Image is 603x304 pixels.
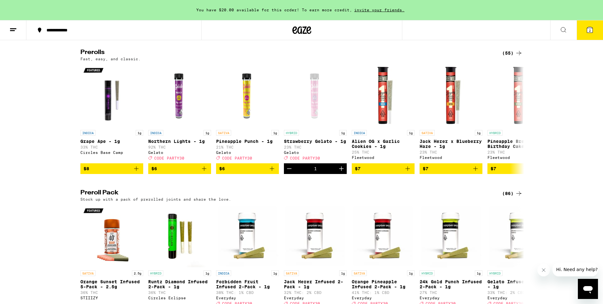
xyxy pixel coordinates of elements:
[352,8,407,12] span: invite your friends.
[420,130,435,136] p: SATIVA
[284,163,295,174] button: Decrement
[284,150,347,155] div: Gelato
[420,150,482,154] p: 23% THC
[132,270,143,276] p: 2.5g
[80,130,95,136] p: INDICA
[487,64,550,127] img: Fleetwood - Pineapple Breeze x Birthday Cake - 1g
[420,64,482,163] a: Open page for Jack Herer x Blueberry Haze - 1g from Fleetwood
[355,166,361,171] span: $7
[148,130,163,136] p: INDICA
[475,130,482,136] p: 1g
[420,64,482,127] img: Fleetwood - Jack Herer x Blueberry Haze - 1g
[284,270,299,276] p: SATIVA
[336,163,347,174] button: Increment
[352,130,367,136] p: INDICA
[80,279,143,289] p: Orange Sunset Infused 5-Pack - 2.5g
[352,155,415,160] div: Fleetwood
[352,64,415,163] a: Open page for Alien OG x Garlic Cookies - 1g from Fleetwood
[420,155,482,160] div: Fleetwood
[154,156,184,160] span: CODE PARTY30
[487,296,550,300] div: Everyday
[271,130,279,136] p: 1g
[420,163,482,174] button: Add to bag
[339,270,347,276] p: 1g
[80,204,143,267] img: STIIIZY - Orange Sunset Infused 5-Pack - 2.5g
[491,166,496,171] span: $7
[352,290,415,295] p: 41% THC: 1% CBD
[196,8,352,12] span: You have $20.00 available for this order! To earn more credit,
[352,139,415,149] p: Alien OG x Garlic Cookies - 1g
[284,139,347,144] p: Strawberry Gelato - 1g
[148,279,211,289] p: Runtz Diamond Infused 2-Pack - 1g
[148,64,211,163] a: Open page for Northern Lights - 1g from Gelato
[148,150,211,155] div: Gelato
[420,270,435,276] p: HYBRID
[577,20,603,40] button: 2
[487,270,503,276] p: HYBRID
[407,130,415,136] p: 1g
[314,166,317,171] div: 1
[284,64,347,163] a: Open page for Strawberry Gelato - 1g from Gelato
[420,204,482,267] img: Everyday - 24k Gold Punch Infused 2-Pack - 1g
[222,156,252,160] span: CODE PARTY30
[148,204,211,267] img: Circles Eclipse - Runtz Diamond Infused 2-Pack - 1g
[284,296,347,300] div: Everyday
[487,150,550,154] p: 23% THC
[487,130,503,136] p: HYBRID
[352,64,415,127] img: Fleetwood - Alien OG x Garlic Cookies - 1g
[204,130,211,136] p: 1g
[589,29,591,32] span: 2
[216,150,279,155] div: Gelato
[216,64,279,127] img: Gelato - Pineapple Punch - 1g
[284,290,347,295] p: 32% THC: 2% CBD
[352,279,415,289] p: Orange Pineapple Infused 2-Pack - 1g
[552,263,598,276] iframe: Message from company
[80,163,143,174] button: Add to bag
[80,150,143,155] div: Circles Base Camp
[407,270,415,276] p: 1g
[80,197,231,201] p: Stock up with a pack of prerolled joints and share the love.
[420,296,482,300] div: Everyday
[339,130,347,136] p: 1g
[80,64,143,163] a: Open page for Grape Ape - 1g from Circles Base Camp
[475,270,482,276] p: 1g
[80,290,143,295] p: 36% THC
[578,279,598,299] iframe: Button to launch messaging window
[148,296,211,300] div: Circles Eclipse
[216,279,279,289] p: Forbidden Fruit Infused 2-Pack - 1g
[352,150,415,154] p: 25% THC
[487,139,550,149] p: Pineapple Breeze x Birthday Cake - 1g
[216,296,279,300] div: Everyday
[80,270,95,276] p: SATIVA
[148,64,211,127] img: Gelato - Northern Lights - 1g
[216,139,279,144] p: Pineapple Punch - 1g
[487,64,550,163] a: Open page for Pineapple Breeze x Birthday Cake - 1g from Fleetwood
[352,204,415,267] img: Everyday - Orange Pineapple Infused 2-Pack - 1g
[148,145,211,149] p: 92% THC
[80,139,143,144] p: Grape Ape - 1g
[502,49,523,57] a: (55)
[271,270,279,276] p: 1g
[80,57,141,61] p: Fast, easy, and classic.
[148,163,211,174] button: Add to bag
[420,290,482,295] p: 27% THC
[151,166,157,171] span: $6
[80,49,492,57] h2: Prerolls
[216,290,279,295] p: 38% THC: 1% CBD
[487,290,550,295] p: 33% THC: 2% CBD
[216,163,279,174] button: Add to bag
[148,270,163,276] p: HYBRID
[216,270,231,276] p: INDICA
[80,64,143,127] img: Circles Base Camp - Grape Ape - 1g
[284,130,299,136] p: HYBRID
[352,270,367,276] p: SATIVA
[352,296,415,300] div: Everyday
[423,166,428,171] span: $7
[148,139,211,144] p: Northern Lights - 1g
[502,190,523,197] a: (86)
[80,190,492,197] h2: Preroll Pack
[487,155,550,160] div: Fleetwood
